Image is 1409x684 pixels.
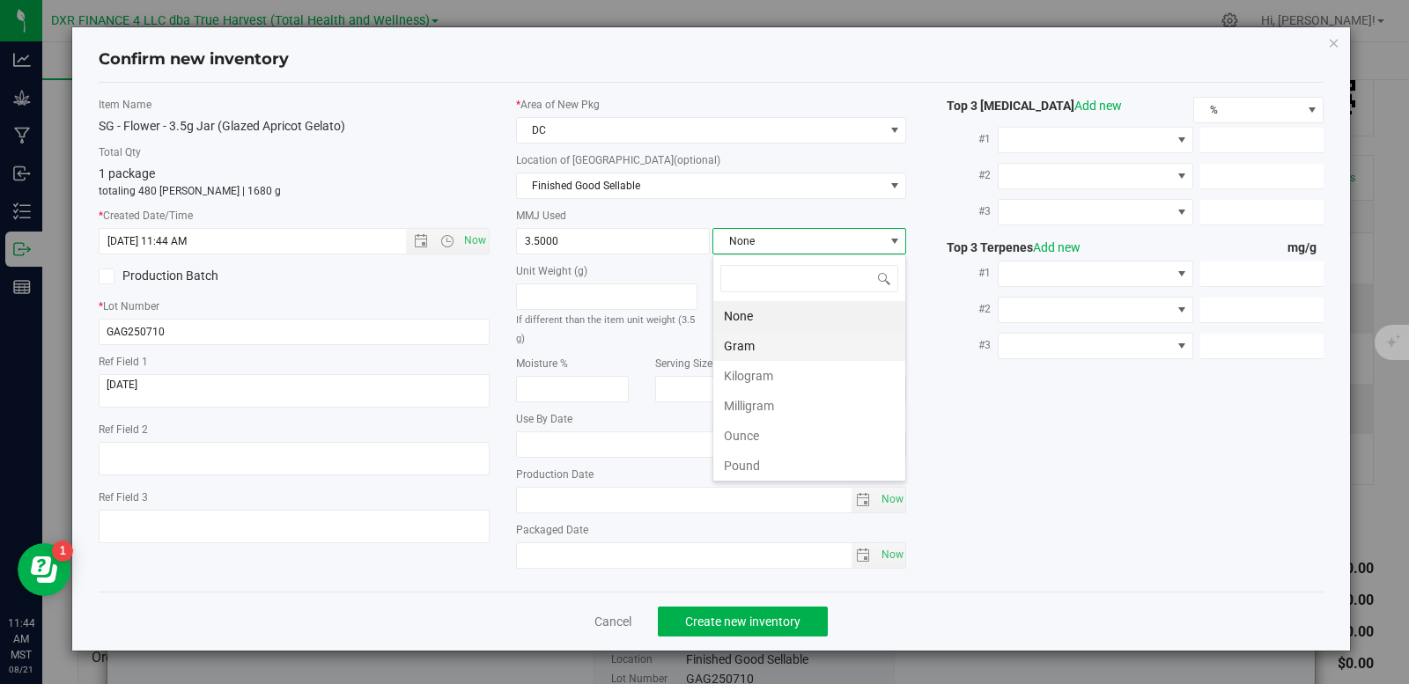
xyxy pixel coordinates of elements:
[933,123,998,155] label: #1
[516,263,698,279] label: Unit Weight (g)
[516,152,907,168] label: Location of [GEOGRAPHIC_DATA]
[713,421,905,451] li: Ounce
[406,234,436,248] span: Open the date view
[658,607,828,636] button: Create new inventory
[877,542,907,568] span: Set Current date
[998,297,1193,323] span: NO DATA FOUND
[99,117,490,136] div: SG - Flower - 3.5g Jar (Glazed Apricot Gelato)
[1287,240,1324,254] span: mg/g
[713,391,905,421] li: Milligram
[516,467,907,482] label: Production Date
[99,354,490,370] label: Ref Field 1
[933,240,1081,254] span: Top 3 Terpenes
[516,522,907,538] label: Packaged Date
[1194,98,1301,122] span: %
[99,298,490,314] label: Lot Number
[998,261,1193,287] span: NO DATA FOUND
[713,229,883,254] span: None
[933,329,998,361] label: #3
[99,267,281,285] label: Production Batch
[1074,99,1122,113] a: Add new
[933,195,998,227] label: #3
[432,234,461,248] span: Open the time view
[998,127,1193,153] span: NO DATA FOUND
[99,208,490,224] label: Created Date/Time
[933,293,998,325] label: #2
[876,488,905,512] span: select
[517,229,709,254] input: 3.5000
[516,411,907,427] label: Use By Date
[99,422,490,438] label: Ref Field 2
[99,183,490,199] p: totaling 480 [PERSON_NAME] | 1680 g
[713,301,905,331] li: None
[517,118,884,143] span: DC
[516,314,695,344] small: If different than the item unit weight (3.5 g)
[99,166,155,180] span: 1 package
[516,356,629,371] label: Moisture %
[52,541,73,562] iframe: Resource center unread badge
[685,614,800,629] span: Create new inventory
[1033,240,1081,254] a: Add new
[655,356,768,371] label: Serving Size
[517,173,884,198] span: Finished Good Sellable
[998,199,1193,225] span: NO DATA FOUND
[460,228,490,254] span: Set Current date
[876,543,905,568] span: select
[713,361,905,391] li: Kilogram
[674,154,720,166] span: (optional)
[713,331,905,361] li: Gram
[998,163,1193,189] span: NO DATA FOUND
[713,451,905,481] li: Pound
[18,543,70,596] iframe: Resource center
[99,144,490,160] label: Total Qty
[933,257,998,289] label: #1
[998,333,1193,359] span: NO DATA FOUND
[594,613,631,630] a: Cancel
[852,488,877,512] span: select
[852,543,877,568] span: select
[516,97,907,113] label: Area of New Pkg
[933,99,1122,113] span: Top 3 [MEDICAL_DATA]
[877,487,907,512] span: Set Current date
[99,97,490,113] label: Item Name
[933,159,998,191] label: #2
[99,48,289,71] h4: Confirm new inventory
[883,173,905,198] span: select
[99,489,490,505] label: Ref Field 3
[516,208,907,224] label: MMJ Used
